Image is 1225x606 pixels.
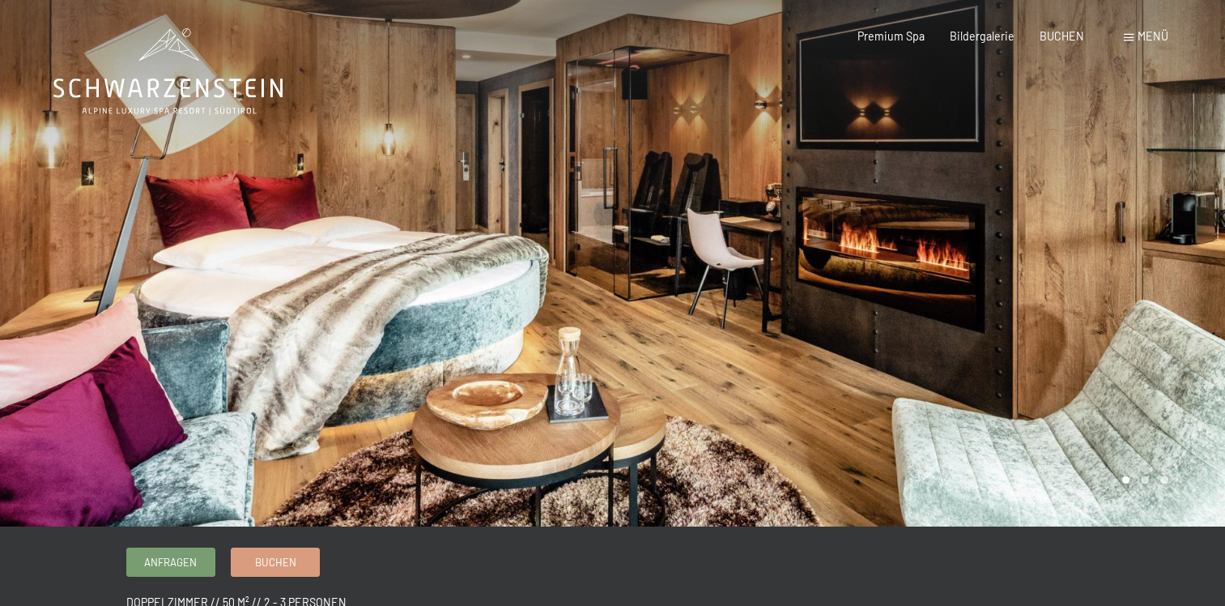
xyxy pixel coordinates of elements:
span: Buchen [255,555,296,570]
a: Buchen [232,548,319,575]
span: Menü [1138,29,1168,43]
a: Premium Spa [857,29,925,43]
span: Anfragen [144,555,197,570]
a: BUCHEN [1040,29,1084,43]
a: Anfragen [127,548,215,575]
a: Bildergalerie [950,29,1014,43]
